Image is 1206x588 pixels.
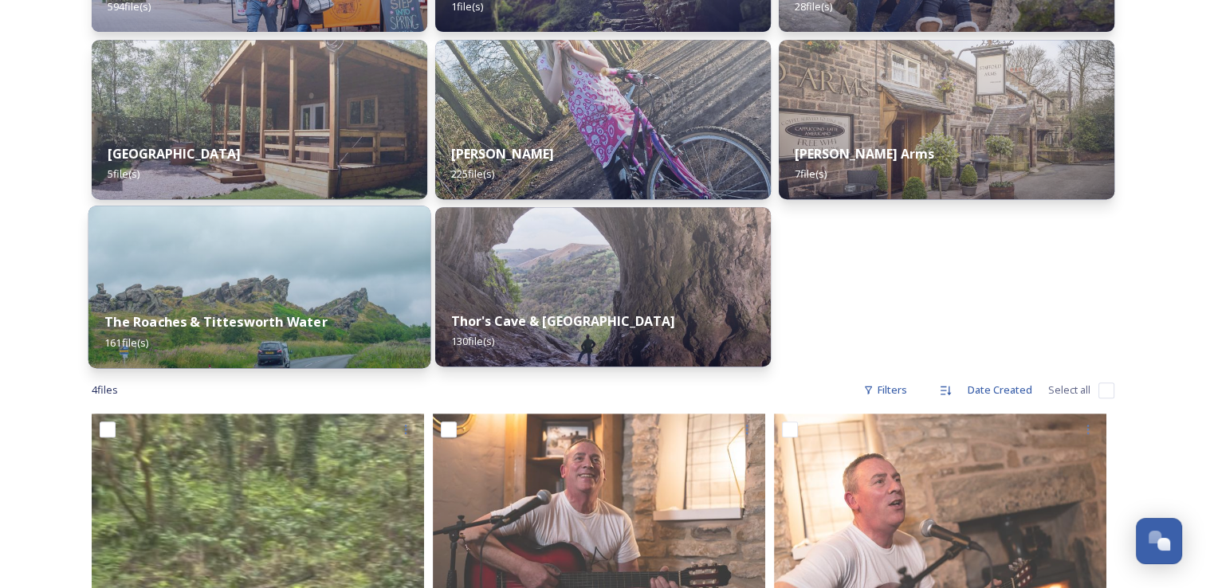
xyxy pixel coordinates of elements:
span: 161 file(s) [104,335,148,349]
strong: [GEOGRAPHIC_DATA] [108,145,241,163]
span: 4 file s [92,382,118,398]
img: d454d373-5a84-43cd-bde6-a279cc53ec58.jpg [88,206,430,368]
div: Date Created [960,374,1040,406]
img: StaffordArms-exterior2.jpg [779,40,1114,199]
img: Looking%2520out%2520from%2520Thor%27s%2520Cave%2520in%2520Manifold%2520Valley%2520-%2520%25C2%25A... [435,207,771,367]
span: 225 file(s) [451,167,494,181]
span: 130 file(s) [451,334,494,348]
img: Path%2520from%2520railway%2520to%2520lake.jpg [435,40,771,199]
span: 7 file(s) [795,167,827,181]
img: outside%2520badger%2520plus.jpg [92,40,427,199]
span: 5 file(s) [108,167,139,181]
div: Filters [855,374,915,406]
strong: [PERSON_NAME] [451,145,554,163]
span: Select all [1048,382,1090,398]
button: Open Chat [1136,518,1182,564]
strong: [PERSON_NAME] Arms [795,145,934,163]
strong: The Roaches & Tittesworth Water [104,313,327,331]
strong: Thor's Cave & [GEOGRAPHIC_DATA] [451,312,675,330]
